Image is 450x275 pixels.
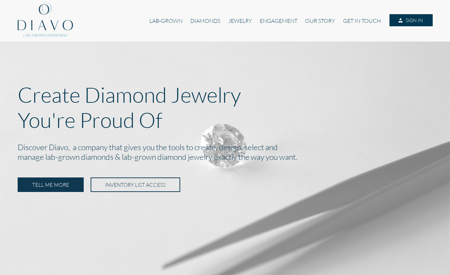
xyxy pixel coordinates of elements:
[186,14,224,27] a: DIAMONDS
[18,177,84,192] a: TELL ME MORE
[18,82,433,132] p: Create Diamond Jewelry You're Proud Of
[389,14,432,27] a: SIGN IN
[301,14,339,27] a: OUR STORY
[91,177,180,192] a: INVENTORY LIST ACCESS
[256,14,301,27] a: ENGAGEMENT
[339,14,385,27] a: GET IN TOUCH
[224,14,256,27] a: JEWELRY
[146,14,186,27] a: LAB-GROWN
[18,141,433,164] h2: Discover Diavo, a company that gives you the tools to create, design, select and manage lab-grown...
